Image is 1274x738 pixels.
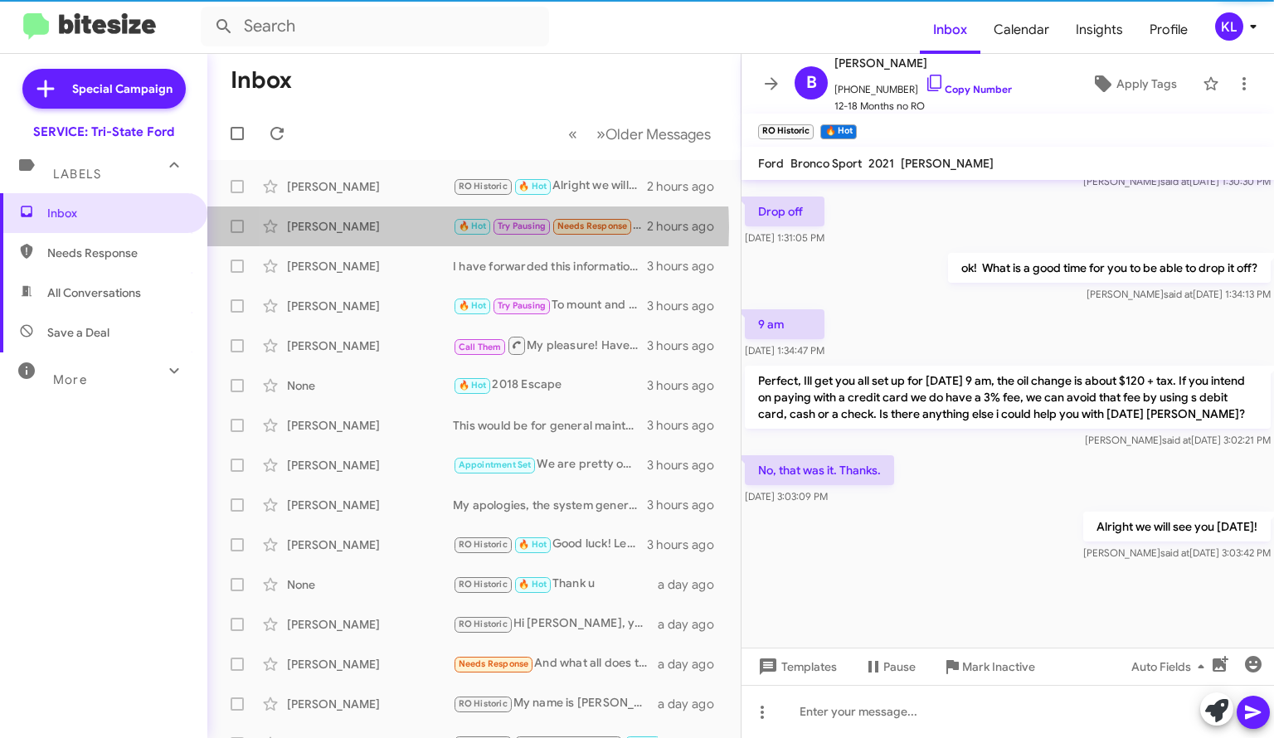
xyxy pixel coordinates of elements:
span: Bronco Sport [790,156,862,171]
span: 🔥 Hot [518,539,547,550]
span: [PERSON_NAME] [901,156,994,171]
button: KL [1201,12,1256,41]
span: Save a Deal [47,324,109,341]
p: Drop off [745,197,824,226]
div: My pleasure! Have a great day [453,335,647,356]
div: Good luck! Let us know if we can assist in any way [453,535,647,554]
span: Special Campaign [72,80,173,97]
div: 3 hours ago [647,457,727,473]
span: said at [1164,288,1193,300]
button: Previous [558,117,587,151]
span: « [568,124,577,144]
button: Auto Fields [1118,652,1224,682]
span: 12-18 Months no RO [834,98,1012,114]
a: Inbox [920,6,980,54]
div: a day ago [658,616,727,633]
a: Profile [1136,6,1201,54]
div: We are pretty open that day, would you prefer to wait or drop off? [453,455,647,474]
div: 3 hours ago [647,537,727,553]
div: [PERSON_NAME] [287,178,453,195]
p: Alright we will see you [DATE]! [1083,512,1271,541]
button: Templates [742,652,850,682]
span: [PERSON_NAME] [DATE] 1:30:30 PM [1083,175,1271,187]
span: Auto Fields [1131,652,1211,682]
span: [DATE] 1:31:05 PM [745,231,824,244]
span: Labels [53,167,101,182]
div: This would be for general maintenance, Oil change and multipoint inspection [453,417,647,434]
span: Try Pausing [498,300,546,311]
div: 2 hours ago [647,218,727,235]
span: RO Historic [459,579,508,590]
div: 3 hours ago [647,377,727,394]
div: Hi [PERSON_NAME], yes we wanted to touch base to let you know we can schedule these recall remedi... [453,614,658,634]
span: said at [1162,434,1191,446]
div: [PERSON_NAME] [287,417,453,434]
span: Needs Response [459,658,529,669]
p: Perfect, Ill get you all set up for [DATE] 9 am, the oil change is about $120 + tax. If you inten... [745,366,1271,429]
span: [DATE] 1:34:47 PM [745,344,824,357]
button: Apply Tags [1072,69,1194,99]
span: RO Historic [459,539,508,550]
div: 3 hours ago [647,497,727,513]
div: KL [1215,12,1243,41]
span: Appointment Set [459,459,532,470]
span: said at [1160,546,1189,559]
a: Insights [1062,6,1136,54]
span: Templates [755,652,837,682]
a: Copy Number [925,83,1012,95]
span: said at [1160,175,1189,187]
span: Inbox [47,205,188,221]
div: 2 hours ago [647,178,727,195]
span: 🔥 Hot [459,221,487,231]
span: [PERSON_NAME] [DATE] 3:03:42 PM [1083,546,1271,559]
div: [PERSON_NAME] [287,258,453,274]
div: 3 hours ago [647,417,727,434]
div: I don't have another vehicle. I have a warranty that I think supplies a car for me to use while m... [453,216,647,235]
div: [PERSON_NAME] [287,218,453,235]
span: Call Them [459,342,502,352]
span: RO Historic [459,181,508,192]
div: 3 hours ago [647,298,727,314]
button: Mark Inactive [929,652,1048,682]
a: Special Campaign [22,69,186,109]
p: 9 am [745,309,824,339]
div: And what all does the service include [453,654,658,673]
span: B [806,70,817,96]
div: [PERSON_NAME] [287,457,453,473]
div: [PERSON_NAME] [287,337,453,354]
span: [DATE] 3:03:09 PM [745,490,828,503]
div: a day ago [658,656,727,672]
div: [PERSON_NAME] [287,298,453,314]
span: [PHONE_NUMBER] [834,73,1012,98]
div: Alright we will see you [DATE]! [453,177,647,196]
span: Try Pausing [498,221,546,231]
span: Apply Tags [1116,69,1177,99]
a: Calendar [980,6,1062,54]
div: 3 hours ago [647,258,727,274]
span: More [53,372,87,387]
span: Needs Response [47,245,188,261]
p: No, that was it. Thanks. [745,455,894,485]
span: [PERSON_NAME] [DATE] 1:34:13 PM [1087,288,1271,300]
span: Ford [758,156,784,171]
span: RO Historic [459,619,508,629]
span: » [596,124,605,144]
div: 3 hours ago [647,337,727,354]
button: Next [586,117,721,151]
div: [PERSON_NAME] [287,497,453,513]
span: 🔥 Hot [518,181,547,192]
div: None [287,576,453,593]
span: [PERSON_NAME] [834,53,1012,73]
nav: Page navigation example [559,117,721,151]
span: 🔥 Hot [459,300,487,311]
h1: Inbox [231,67,292,94]
span: Needs Response [557,221,628,231]
div: My name is [PERSON_NAME] just let me know when youre redy scheduel I can set that for you. [453,694,658,713]
span: 🔥 Hot [518,579,547,590]
span: RO Historic [459,698,508,709]
span: [PERSON_NAME] [DATE] 3:02:21 PM [1085,434,1271,446]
